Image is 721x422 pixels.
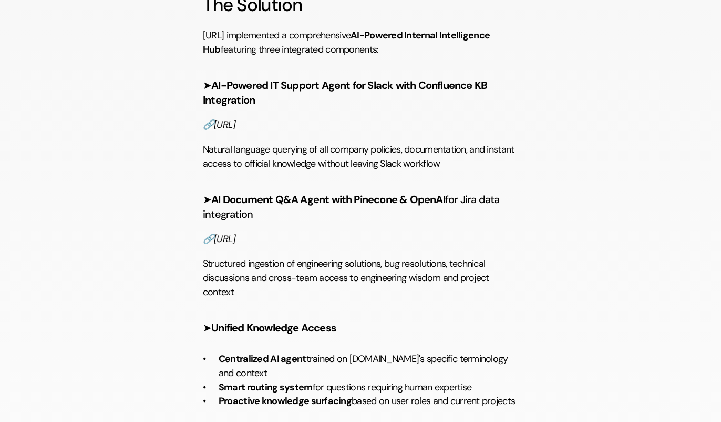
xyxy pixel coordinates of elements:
p: based on user roles and current projects [219,395,518,409]
strong: Centralized AI agent [219,353,306,365]
p: trained on [DOMAIN_NAME]'s specific terminology and context [219,352,518,380]
h4: ➤ [203,320,518,335]
p: for questions requiring human expertise [219,380,518,395]
p: [URL] implemented a comprehensive featuring three integrated components: [203,28,518,57]
h4: ➤ [203,78,518,107]
a: [URL] [214,118,235,131]
strong: Smart routing system [219,381,313,394]
strong: AI Document Q&A Agent with Pinecone & OpenAI [211,193,445,206]
em: 🔗 [203,233,214,245]
strong: Proactive knowledge surfacing [219,395,352,408]
p: Natural language querying of all company policies, documentation, and instant access to official ... [203,143,518,171]
p: Structured ingestion of engineering solutions, bug resolutions, technical discussions and cross-t... [203,257,518,299]
h4: ➤ for Jira data integration [203,192,518,222]
a: [URL] [214,233,235,245]
strong: AI-Powered Internal Intelligence Hub [203,29,492,56]
strong: Unified Knowledge Access [211,321,336,335]
em: 🔗 [203,118,214,131]
strong: AI-Powered IT Support Agent for Slack with Confluence KB Integration [203,78,490,107]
